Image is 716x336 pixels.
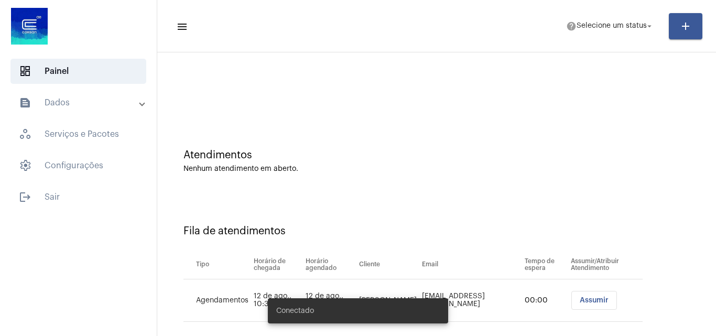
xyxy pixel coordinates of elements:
[571,291,643,310] mat-chip-list: selection
[183,165,690,173] div: Nenhum atendimento em aberto.
[419,250,522,279] th: Email
[566,21,577,31] mat-icon: help
[276,306,314,316] span: Conectado
[303,250,356,279] th: Horário agendado
[522,279,568,322] td: 00:00
[10,59,146,84] span: Painel
[571,291,617,310] button: Assumir
[183,149,690,161] div: Atendimentos
[19,159,31,172] span: sidenav icon
[10,185,146,210] span: Sair
[8,5,50,47] img: d4669ae0-8c07-2337-4f67-34b0df7f5ae4.jpeg
[419,279,522,322] td: [EMAIL_ADDRESS][DOMAIN_NAME]
[183,250,251,279] th: Tipo
[645,21,654,31] mat-icon: arrow_drop_down
[183,225,690,237] div: Fila de atendimentos
[10,153,146,178] span: Configurações
[183,279,251,322] td: Agendamentos
[577,23,647,30] span: Selecione um status
[10,122,146,147] span: Serviços e Pacotes
[356,250,419,279] th: Cliente
[356,279,419,322] td: [PERSON_NAME]
[19,128,31,140] span: sidenav icon
[679,20,692,32] mat-icon: add
[251,250,303,279] th: Horário de chegada
[568,250,643,279] th: Assumir/Atribuir Atendimento
[19,65,31,78] span: sidenav icon
[176,20,187,33] mat-icon: sidenav icon
[19,96,31,109] mat-icon: sidenav icon
[303,279,356,322] td: 12 de ago., 10:40
[580,297,609,304] span: Assumir
[19,96,140,109] mat-panel-title: Dados
[560,16,660,37] button: Selecione um status
[19,191,31,203] mat-icon: sidenav icon
[6,90,157,115] mat-expansion-panel-header: sidenav iconDados
[251,279,303,322] td: 12 de ago., 10:38
[522,250,568,279] th: Tempo de espera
